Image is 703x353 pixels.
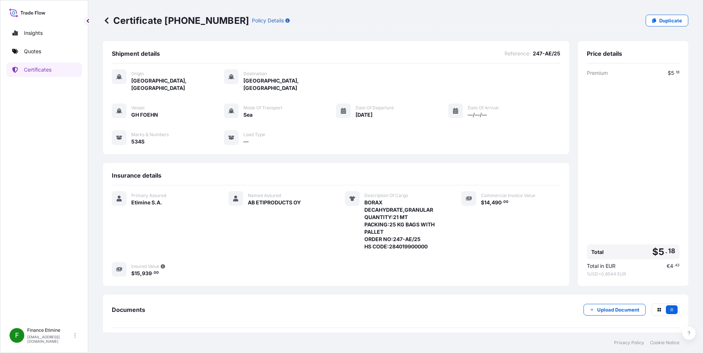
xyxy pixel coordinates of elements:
[587,50,622,57] span: Price details
[650,340,679,346] a: Cookie Notice
[490,200,492,205] span: ,
[468,111,487,119] span: —/—/—
[356,105,394,111] span: Date of Departure
[533,50,560,57] span: 247-AE/25
[6,44,82,59] a: Quotes
[27,327,73,333] p: Finance Etimine
[243,132,265,138] span: Load Type
[668,249,675,253] span: 18
[674,264,675,267] span: .
[112,50,160,57] span: Shipment details
[140,271,142,276] span: ,
[502,201,503,203] span: .
[248,199,301,206] span: AB ETIPRODUCTS OY
[243,111,253,119] span: Sea
[364,199,444,250] span: BORAX DECAHYDRATE,GRANULAR QUANTITY:21 MT PACKING:25 KG BAGS WITH PALLET ORDER NO:247-AE/25 HS CO...
[131,263,159,269] span: Insured Value
[243,105,282,111] span: Mode of Transport
[659,17,682,24] p: Duplicate
[15,332,19,339] span: F
[659,247,664,256] span: 5
[112,172,161,179] span: Insurance details
[131,77,224,92] span: [GEOGRAPHIC_DATA], [GEOGRAPHIC_DATA]
[135,271,140,276] span: 15
[614,340,644,346] a: Privacy Policy
[492,200,502,205] span: 490
[674,71,675,74] span: .
[587,271,679,277] span: 1 USD = 0.8544 EUR
[131,111,158,119] span: GH FOEHN
[131,138,144,145] span: 534S
[356,111,372,119] span: [DATE]
[676,71,679,74] span: 18
[671,70,674,76] span: 5
[243,138,249,145] span: —
[131,193,166,199] span: Primary Assured
[584,304,646,316] button: Upload Document
[154,272,159,274] span: 00
[364,193,408,199] span: Description Of Cargo
[667,263,670,269] span: €
[131,132,169,138] span: Marks & Numbers
[468,105,499,111] span: Date of Arrival
[670,263,673,269] span: 4
[481,200,484,205] span: $
[243,77,336,92] span: [GEOGRAPHIC_DATA], [GEOGRAPHIC_DATA]
[587,262,615,270] span: Total in EUR
[646,15,688,26] a: Duplicate
[252,17,284,24] p: Policy Details
[6,26,82,40] a: Insights
[587,69,608,77] span: Premium
[668,70,671,76] span: $
[112,306,145,313] span: Documents
[6,62,82,77] a: Certificates
[503,201,508,203] span: 00
[24,29,43,37] p: Insights
[131,271,135,276] span: $
[131,105,144,111] span: Vessel
[152,272,153,274] span: .
[27,335,73,343] p: [EMAIL_ADDRESS][DOMAIN_NAME]
[131,199,162,206] span: Etimine S.A.
[142,271,152,276] span: 939
[131,71,144,77] span: Origin
[24,66,51,73] p: Certificates
[504,50,531,57] span: Reference :
[481,193,535,199] span: Commercial Invoice Value
[24,48,41,55] p: Quotes
[597,306,639,313] p: Upload Document
[248,193,281,199] span: Named Assured
[103,15,249,26] p: Certificate [PHONE_NUMBER]
[243,71,267,77] span: Destination
[484,200,490,205] span: 14
[665,249,667,253] span: .
[652,247,658,256] span: $
[591,248,604,256] span: Total
[675,264,679,267] span: 43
